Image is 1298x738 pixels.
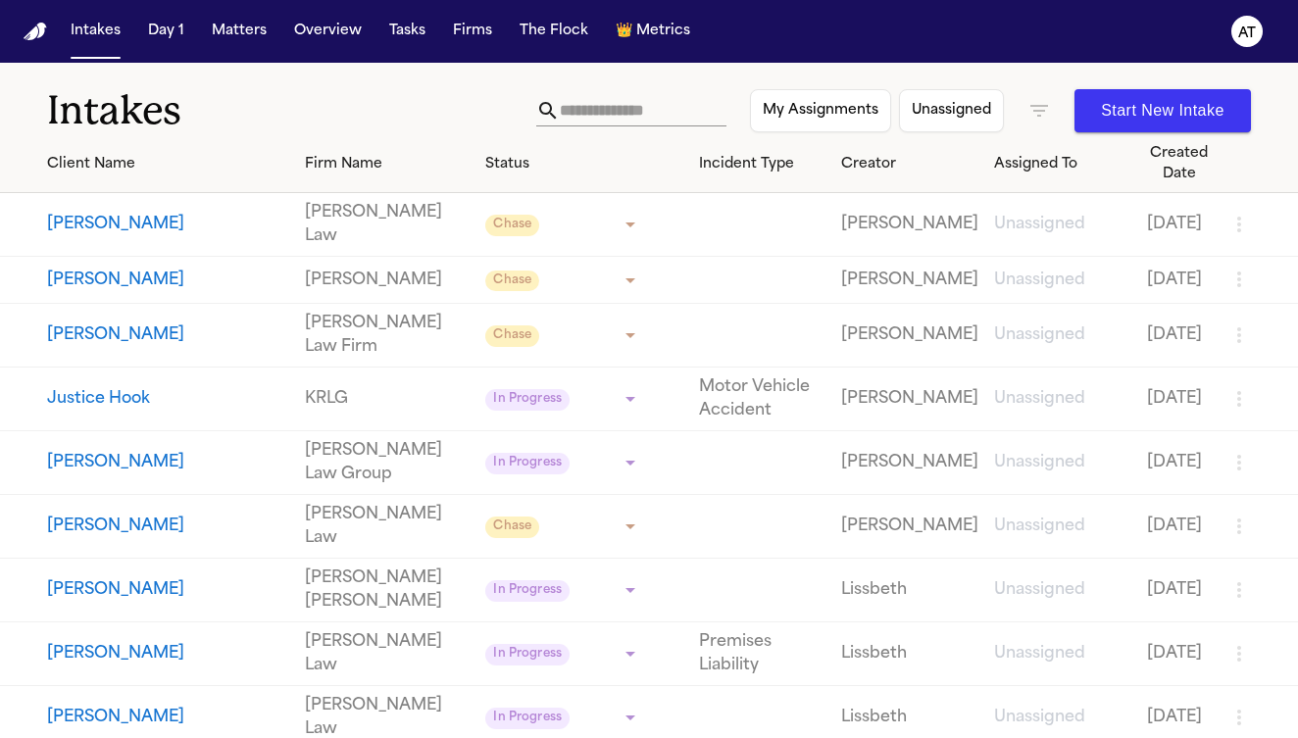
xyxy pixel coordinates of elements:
a: View details for David Watson [994,269,1131,292]
div: Firm Name [305,154,470,174]
button: Matters [204,14,275,49]
div: Update intake status [485,640,642,667]
span: Unassigned [994,518,1085,534]
div: Update intake status [485,449,642,476]
div: Update intake status [485,211,642,238]
button: Tasks [381,14,433,49]
button: View details for Justice Hook [47,387,289,411]
button: View details for David Watson [47,269,289,292]
a: View details for Monica Hawkins [1147,642,1212,665]
a: View details for Justice Hook [994,387,1131,411]
span: Unassigned [994,455,1085,470]
div: Update intake status [485,576,642,604]
a: View details for Irene Rawls [305,201,470,248]
span: Chase [485,517,539,538]
a: View details for Esad Mackic [305,312,470,359]
div: Incident Type [699,154,824,174]
button: View details for Irene Rawls [47,213,289,236]
button: View details for Esad Mackic [47,323,289,347]
span: In Progress [485,389,570,411]
a: View details for Irene Rawls [841,213,978,236]
span: Unassigned [994,217,1085,232]
button: View details for Justin Dixon [47,451,289,474]
button: View details for Monica Hawkins [47,642,289,665]
a: View details for David Watson [841,269,978,292]
a: View details for David Watson [305,269,470,292]
a: View details for Rat Jones [841,706,978,729]
span: Unassigned [994,391,1085,407]
button: Start New Intake [1074,89,1251,132]
div: Client Name [47,154,289,174]
button: Day 1 [140,14,192,49]
a: View details for Elver Chavez [841,578,978,602]
a: Intakes [63,14,128,49]
span: Chase [485,325,539,347]
a: View details for Elver Chavez [305,566,470,614]
a: View details for Rat Jones [1147,706,1212,729]
div: Update intake status [485,704,642,731]
div: Update intake status [485,385,642,413]
button: View details for Rat Jones [47,706,289,729]
span: In Progress [485,580,570,602]
a: View details for Justin Dixon [305,439,470,486]
a: View details for Rat Jones [994,706,1131,729]
a: View details for Amparo Patino [305,503,470,550]
button: crownMetrics [608,14,698,49]
button: View details for Amparo Patino [47,515,289,538]
a: View details for Monica Hawkins [699,630,824,677]
span: In Progress [485,708,570,729]
button: Overview [286,14,370,49]
a: View details for Justice Hook [699,375,824,422]
span: Unassigned [994,582,1085,598]
a: View details for Justice Hook [841,387,978,411]
button: Unassigned [899,89,1004,132]
a: View details for Amparo Patino [841,515,978,538]
span: Unassigned [994,272,1085,288]
span: In Progress [485,453,570,474]
button: The Flock [512,14,596,49]
button: View details for Elver Chavez [47,578,289,602]
a: View details for Elver Chavez [1147,578,1212,602]
a: View details for Justin Dixon [994,451,1131,474]
div: Update intake status [485,321,642,349]
div: Update intake status [485,267,642,294]
div: Created Date [1147,143,1212,184]
a: View details for Irene Rawls [994,213,1131,236]
div: Status [485,154,683,174]
span: In Progress [485,644,570,665]
span: Unassigned [994,646,1085,662]
a: View details for Monica Hawkins [305,630,470,677]
span: Chase [485,215,539,236]
a: View details for Irene Rawls [1147,213,1212,236]
span: Unassigned [994,710,1085,725]
span: Chase [485,271,539,292]
h1: Intakes [47,86,536,135]
a: View details for Justin Dixon [841,451,978,474]
div: Creator [841,154,978,174]
a: View details for Esad Mackic [841,323,978,347]
div: Update intake status [485,513,642,540]
a: View details for Monica Hawkins [994,642,1131,665]
a: View details for Justice Hook [1147,387,1212,411]
a: View details for Monica Hawkins [841,642,978,665]
a: View details for Esad Mackic [1147,323,1212,347]
a: View details for Amparo Patino [1147,515,1212,538]
a: View details for Justice Hook [305,387,470,411]
a: Home [24,23,47,41]
a: View details for Justin Dixon [1147,451,1212,474]
button: Firms [445,14,500,49]
a: View details for Elver Chavez [994,578,1131,602]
